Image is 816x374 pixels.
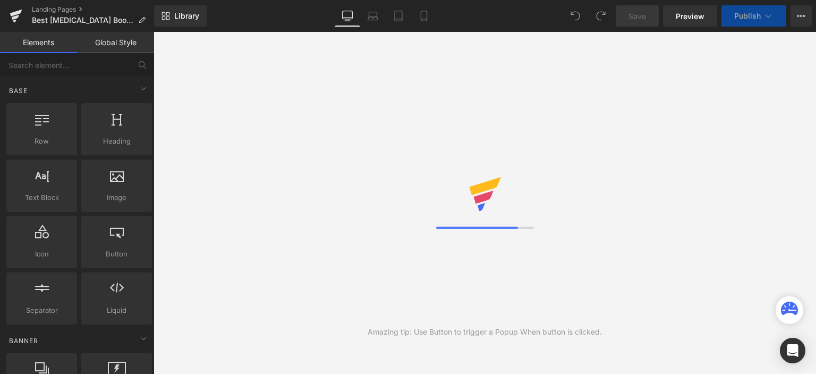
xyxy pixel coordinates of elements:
a: Mobile [411,5,437,27]
span: Separator [10,305,74,316]
span: Liquid [84,305,149,316]
button: More [790,5,812,27]
button: Redo [590,5,611,27]
a: Global Style [77,32,154,53]
span: Library [174,11,199,21]
a: New Library [154,5,207,27]
span: Button [84,248,149,260]
span: Base [8,86,29,96]
button: Undo [565,5,586,27]
a: Laptop [360,5,386,27]
a: Tablet [386,5,411,27]
span: Best [MEDICAL_DATA] Boosters 2025 – Top Clinically Backed Supplements [32,16,134,24]
a: Preview [663,5,717,27]
span: Icon [10,248,74,260]
span: Save [628,11,646,22]
span: Heading [84,136,149,147]
span: Image [84,192,149,203]
div: Open Intercom Messenger [780,338,805,363]
span: Text Block [10,192,74,203]
span: Row [10,136,74,147]
button: Publish [721,5,786,27]
span: Preview [676,11,704,22]
a: Desktop [335,5,360,27]
div: Amazing tip: Use Button to trigger a Popup When button is clicked. [368,326,602,338]
span: Banner [8,336,39,346]
span: Publish [734,12,761,20]
a: Landing Pages [32,5,154,14]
